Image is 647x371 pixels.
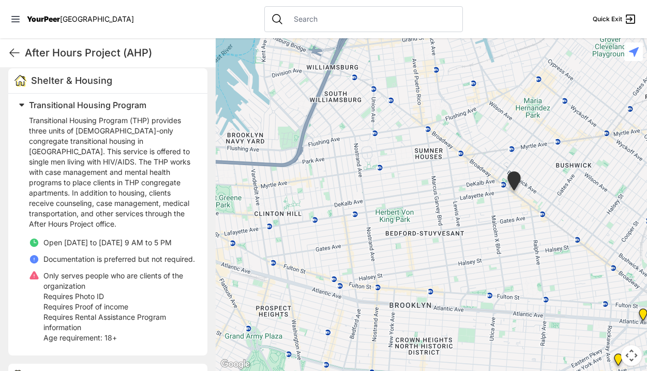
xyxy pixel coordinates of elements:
div: Headquarters [505,171,523,195]
p: Requires Proof of income [43,302,195,312]
span: [GEOGRAPHIC_DATA] [60,14,134,23]
div: Continuous Access Adult Drop-In (CADI) [612,353,625,370]
span: Open [DATE] to [DATE] 9 AM to 5 PM [43,238,172,247]
button: Map camera controls [621,345,642,366]
span: Age requirement: [43,333,102,342]
p: 18+ [43,333,195,343]
a: Open this area in Google Maps (opens a new window) [218,358,252,371]
span: Only serves people who are clients of the organization [43,271,183,290]
a: YourPeer[GEOGRAPHIC_DATA] [27,16,134,22]
h1: After Hours Project (AHP) [25,46,207,60]
span: Quick Exit [593,15,622,23]
p: Transitional Housing Program (THP) provides three units of [DEMOGRAPHIC_DATA]-only congregate tra... [29,115,195,229]
span: Transitional Housing Program [29,100,146,110]
img: Google [218,358,252,371]
a: Quick Exit [593,13,637,25]
span: Shelter & Housing [31,75,112,86]
span: YourPeer [27,14,60,23]
p: Requires Rental Assistance Program information [43,312,195,333]
p: Documentation is preferred but not required. [43,254,195,264]
p: Requires Photo ID [43,291,195,302]
input: Search [288,14,456,24]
